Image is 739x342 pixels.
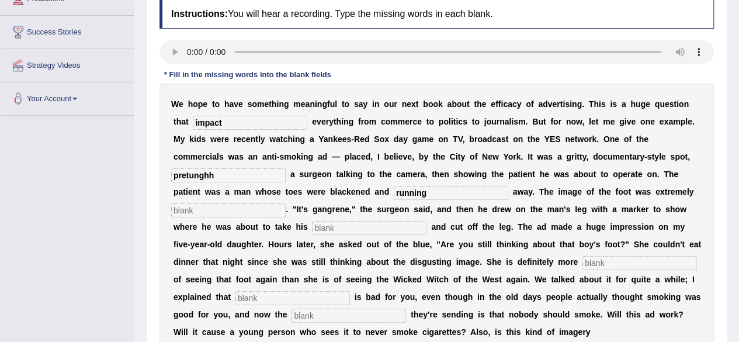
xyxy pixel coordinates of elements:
[412,117,417,126] b: c
[458,117,463,126] b: c
[591,117,596,126] b: e
[328,134,333,144] b: n
[246,134,251,144] b: e
[224,99,230,109] b: h
[577,99,582,109] b: g
[217,134,221,144] b: e
[341,117,344,126] b: i
[252,152,258,161] b: n
[422,134,429,144] b: m
[576,117,582,126] b: w
[462,99,467,109] b: u
[447,99,452,109] b: a
[202,152,205,161] b: r
[491,99,495,109] b: e
[592,134,596,144] b: k
[179,99,183,109] b: e
[563,99,565,109] b: i
[284,152,291,161] b: m
[469,134,474,144] b: b
[603,134,610,144] b: O
[293,99,300,109] b: m
[269,99,272,109] b: t
[453,117,456,126] b: t
[674,99,676,109] b: t
[234,152,239,161] b: a
[577,134,584,144] b: w
[624,134,629,144] b: o
[486,117,491,126] b: o
[361,117,364,126] b: r
[398,134,403,144] b: a
[212,152,217,161] b: a
[330,99,335,109] b: u
[484,117,487,126] b: j
[526,99,531,109] b: o
[284,99,289,109] b: g
[374,99,380,109] b: n
[317,99,322,109] b: n
[262,152,267,161] b: a
[224,134,229,144] b: e
[518,134,523,144] b: n
[217,152,219,161] b: l
[503,99,508,109] b: c
[544,134,549,144] b: Y
[644,134,648,144] b: e
[619,117,624,126] b: g
[221,134,224,144] b: r
[517,99,522,109] b: y
[497,134,501,144] b: a
[389,99,394,109] b: u
[261,134,265,144] b: y
[518,117,525,126] b: m
[589,117,591,126] b: l
[219,152,224,161] b: s
[570,99,572,109] b: i
[570,134,575,144] b: e
[384,134,389,144] b: x
[603,117,610,126] b: m
[530,134,536,144] b: h
[238,99,243,109] b: e
[354,99,359,109] b: s
[171,9,228,19] b: Instructions:
[181,134,185,144] b: y
[423,99,428,109] b: b
[402,99,407,109] b: n
[449,117,451,126] b: l
[636,99,641,109] b: u
[241,134,246,144] b: c
[384,99,389,109] b: o
[474,134,477,144] b: r
[636,134,639,144] b: t
[451,117,453,126] b: i
[589,99,594,109] b: T
[354,134,360,144] b: R
[248,152,253,161] b: a
[692,117,695,126] b: .
[275,152,277,161] b: i
[429,117,434,126] b: o
[477,99,482,109] b: h
[159,70,336,81] div: * Fill in the missing words into the blank fields
[203,99,207,109] b: e
[514,117,518,126] b: s
[610,117,615,126] b: e
[1,82,134,112] a: Your Account
[499,117,505,126] b: n
[201,134,206,144] b: s
[193,116,307,130] input: blank
[394,186,508,200] input: blank
[336,117,341,126] b: h
[543,117,546,126] b: t
[684,99,689,109] b: n
[505,134,508,144] b: t
[174,134,181,144] b: M
[193,99,198,109] b: o
[171,203,286,217] input: blank
[363,99,367,109] b: y
[301,99,306,109] b: e
[344,99,349,109] b: o
[252,99,257,109] b: o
